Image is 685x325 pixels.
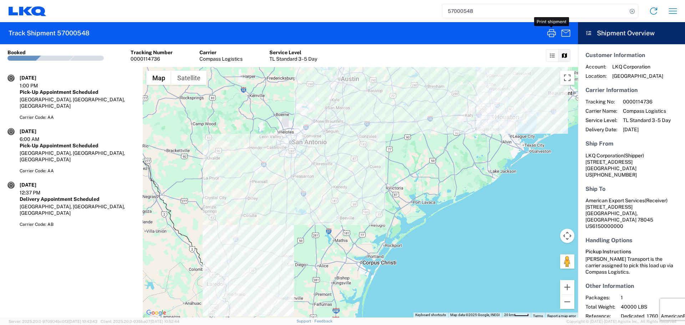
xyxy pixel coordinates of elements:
[623,126,671,133] span: [DATE]
[296,319,314,323] a: Support
[415,313,446,318] button: Keyboard shortcuts
[585,117,617,123] span: Service Level:
[612,64,663,70] span: LKQ Corporation
[20,128,55,134] div: [DATE]
[20,142,135,149] div: Pick-Up Appointment Scheduled
[144,308,168,318] img: Google
[585,87,678,93] h5: Carrier Information
[20,221,135,228] div: Carrier Code: AB
[585,126,617,133] span: Delivery Date:
[585,98,617,105] span: Tracking No:
[20,203,135,216] div: [GEOGRAPHIC_DATA], [GEOGRAPHIC_DATA], [GEOGRAPHIC_DATA]
[624,153,644,158] span: (Shipper)
[560,71,574,85] button: Toggle fullscreen view
[101,319,179,324] span: Client: 2025.20.0-035ba07
[623,98,671,105] span: 0000114736
[585,198,668,210] span: American Export Services [STREET_ADDRESS]
[504,313,514,317] span: 20 km
[585,294,615,301] span: Packages:
[585,153,624,158] span: LKQ Corporation
[9,29,90,37] h2: Track Shipment 57000548
[171,71,207,85] button: Show satellite imagery
[131,56,173,62] div: 0000114736
[585,197,678,229] address: [GEOGRAPHIC_DATA], [GEOGRAPHIC_DATA] 78045 US
[502,313,531,318] button: Map Scale: 20 km per 37 pixels
[146,71,171,85] button: Show street map
[199,56,243,62] div: Compass Logistics
[585,64,607,70] span: Account:
[20,96,135,109] div: [GEOGRAPHIC_DATA], [GEOGRAPHIC_DATA], [GEOGRAPHIC_DATA]
[623,108,671,114] span: Compass Logistics
[20,82,55,89] div: 1:00 PM
[20,114,135,121] div: Carrier Code: AA
[20,136,55,142] div: 6:00 AM
[585,237,678,244] h5: Handling Options
[585,304,615,310] span: Total Weight:
[20,189,55,196] div: 12:37 PM
[585,140,678,147] h5: Ship From
[585,52,678,59] h5: Customer Information
[131,49,173,56] div: Tracking Number
[269,49,317,56] div: Service Level
[578,22,685,44] header: Shipment Overview
[560,295,574,309] button: Zoom out
[20,89,135,95] div: Pick-Up Appointment Scheduled
[9,319,97,324] span: Server: 2025.20.0-970904bc0f3
[585,108,617,114] span: Carrier Name:
[585,152,678,178] address: [GEOGRAPHIC_DATA] US
[199,49,243,56] div: Carrier
[269,56,317,62] div: TL Standard 3 - 5 Day
[20,196,135,202] div: Delivery Appointment Scheduled
[612,73,663,79] span: [GEOGRAPHIC_DATA]
[585,283,678,289] h5: Other Information
[585,249,678,255] h6: Pickup Instructions
[144,308,168,318] a: Open this area in Google Maps (opens a new window)
[20,150,135,163] div: [GEOGRAPHIC_DATA], [GEOGRAPHIC_DATA], [GEOGRAPHIC_DATA]
[20,182,55,188] div: [DATE]
[585,73,607,79] span: Location:
[592,223,623,229] span: 6150000000
[592,172,637,178] span: [PHONE_NUMBER]
[585,186,678,192] h5: Ship To
[585,159,633,165] span: [STREET_ADDRESS]
[585,313,615,319] span: Reference:
[645,198,668,203] span: (Receiver)
[20,168,135,174] div: Carrier Code: AA
[450,313,500,317] span: Map data ©2025 Google, INEGI
[585,256,678,275] div: [PERSON_NAME] Transport is the carrier assigned to pick this load up via Compass Logistics.
[567,318,676,325] span: Copyright © [DATE]-[DATE] Agistix Inc., All Rights Reserved
[547,314,576,318] a: Report a map error
[560,280,574,294] button: Zoom in
[7,49,26,56] div: Booked
[314,319,333,323] a: Feedback
[151,319,179,324] span: [DATE] 10:52:44
[20,75,55,81] div: [DATE]
[623,117,671,123] span: TL Standard 3 - 5 Day
[68,319,97,324] span: [DATE] 10:43:43
[560,229,574,243] button: Map camera controls
[533,314,543,318] a: Terms
[560,254,574,269] button: Drag Pegman onto the map to open Street View
[442,4,627,18] input: Shipment, tracking or reference number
